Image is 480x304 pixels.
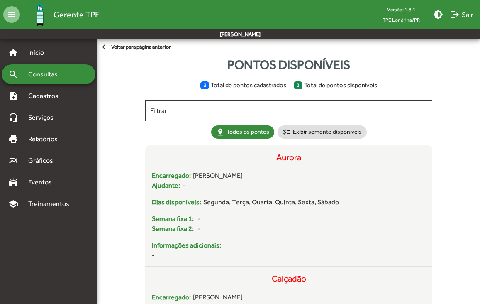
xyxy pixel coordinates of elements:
[211,125,274,139] mat-chip: Todos os pontos
[450,7,473,22] span: Sair
[283,128,291,136] mat-icon: checklist
[97,55,480,74] div: Pontos disponíveis
[203,197,339,207] span: Segunda, Terça, Quarta, Quinta, Sexta, Sábado
[200,81,209,89] span: 3
[198,224,201,234] span: -
[23,113,65,123] span: Serviços
[23,199,79,209] span: Treinamentos
[376,4,426,15] div: Versão: 1.8.1
[433,10,443,20] mat-icon: brightness_medium
[450,10,460,20] mat-icon: logout
[8,48,18,58] mat-icon: home
[8,199,18,209] mat-icon: school
[376,15,426,25] span: TPE Londrina/PR
[8,156,18,166] mat-icon: multiline_chart
[8,134,18,144] mat-icon: print
[23,156,64,166] span: Gráficos
[152,214,194,224] span: Semana fixa 1:
[23,177,63,187] span: Eventos
[182,181,185,191] span: -
[101,43,171,52] span: Voltar para página anterior
[3,6,20,23] mat-icon: menu
[198,214,201,224] span: -
[193,292,243,302] span: [PERSON_NAME]
[27,1,54,28] img: Logo
[8,69,18,79] mat-icon: search
[152,151,426,171] div: Aurora
[101,43,111,52] mat-icon: arrow_back
[23,48,56,58] span: Início
[200,81,290,90] span: Total de pontos cadastrados
[152,171,191,181] span: Encarregado:
[152,240,426,250] span: Informações adicionais:
[152,250,426,260] span: -
[294,81,302,89] span: 0
[54,8,100,21] span: Gerente TPE
[216,128,224,136] mat-icon: pin_drop
[152,272,426,292] div: Calçadão
[152,292,191,302] span: Encarregado:
[23,134,68,144] span: Relatórios
[446,7,477,22] button: Sair
[152,224,194,234] span: Semana fixa 2:
[193,171,243,181] span: [PERSON_NAME]
[20,1,100,28] a: Gerente TPE
[152,197,201,207] span: Dias disponíveis:
[294,81,377,90] span: Total de pontos disponíveis
[8,177,18,187] mat-icon: stadium
[8,113,18,123] mat-icon: headset_mic
[152,181,180,191] span: Ajudante:
[8,91,18,101] mat-icon: note_add
[23,91,69,101] span: Cadastros
[278,125,367,139] mat-chip: Exibir somente disponíveis
[23,69,68,79] span: Consultas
